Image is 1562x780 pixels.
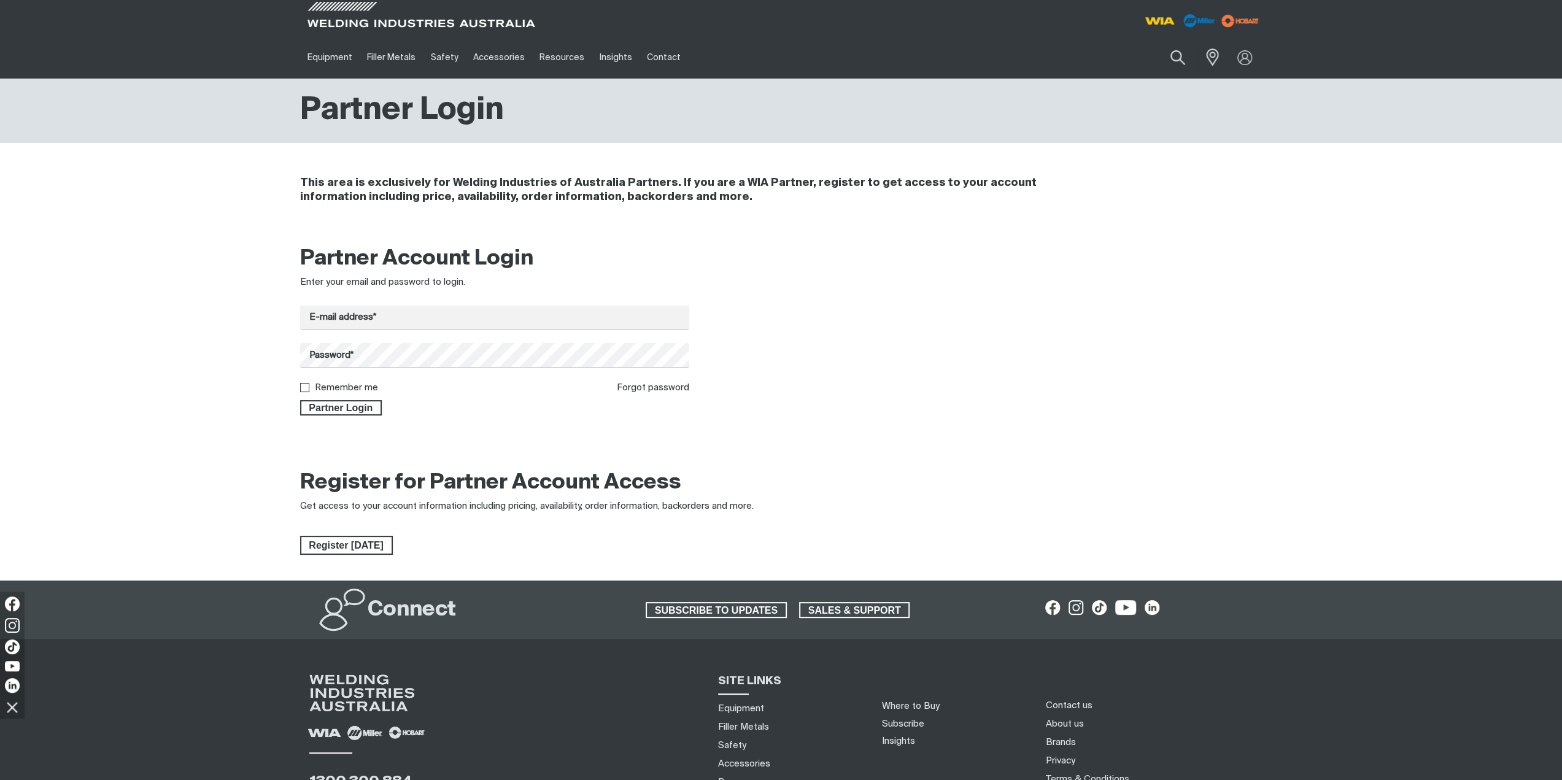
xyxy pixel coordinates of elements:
[5,661,20,671] img: YouTube
[647,602,786,618] span: SUBSCRIBE TO UPDATES
[718,739,746,752] a: Safety
[300,501,754,511] span: Get access to your account information including pricing, availability, order information, backor...
[300,536,393,555] a: Register Today
[1218,12,1262,30] img: miller
[300,469,681,496] h2: Register for Partner Account Access
[315,383,378,392] label: Remember me
[800,602,909,618] span: SALES & SUPPORT
[882,701,940,711] a: Where to Buy
[1045,699,1092,712] a: Contact us
[718,676,781,687] span: SITE LINKS
[5,618,20,633] img: Instagram
[300,91,504,131] h1: Partner Login
[640,36,688,79] a: Contact
[423,36,465,79] a: Safety
[300,36,1022,79] nav: Main
[5,639,20,654] img: TikTok
[1157,43,1199,72] button: Search products
[2,697,23,717] img: hide socials
[1141,43,1198,72] input: Product name or item number...
[300,176,1099,204] h4: This area is exclusively for Welding Industries of Australia Partners. If you are a WIA Partner, ...
[718,702,764,715] a: Equipment
[300,36,360,79] a: Equipment
[882,736,915,746] a: Insights
[592,36,639,79] a: Insights
[882,719,924,728] a: Subscribe
[368,597,456,624] h2: Connect
[1045,717,1083,730] a: About us
[360,36,423,79] a: Filler Metals
[532,36,592,79] a: Resources
[718,720,769,733] a: Filler Metals
[646,602,787,618] a: SUBSCRIBE TO UPDATES
[5,597,20,611] img: Facebook
[301,400,381,416] span: Partner Login
[300,276,690,290] div: Enter your email and password to login.
[617,383,689,392] a: Forgot password
[300,245,690,272] h2: Partner Account Login
[5,678,20,693] img: LinkedIn
[718,757,770,770] a: Accessories
[300,400,382,416] button: Partner Login
[1045,754,1075,767] a: Privacy
[301,536,392,555] span: Register [DATE]
[466,36,532,79] a: Accessories
[799,602,910,618] a: SALES & SUPPORT
[1045,736,1075,749] a: Brands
